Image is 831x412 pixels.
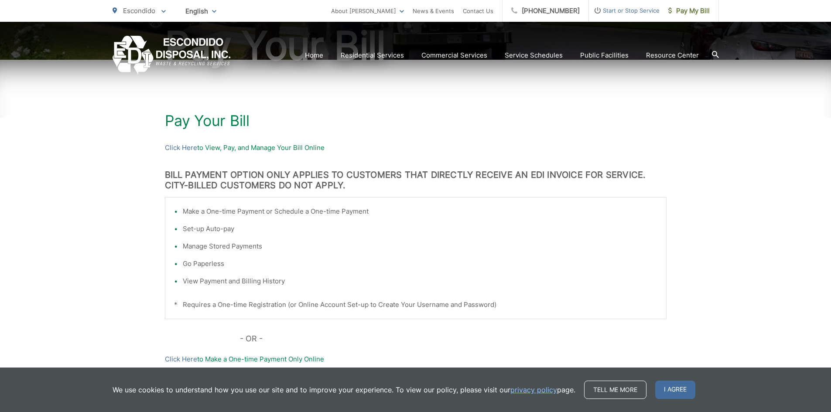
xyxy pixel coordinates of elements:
[668,6,710,16] span: Pay My Bill
[113,36,231,75] a: EDCD logo. Return to the homepage.
[183,276,657,286] li: View Payment and Billing History
[183,241,657,252] li: Manage Stored Payments
[113,385,575,395] p: We use cookies to understand how you use our site and to improve your experience. To view our pol...
[655,381,695,399] span: I agree
[421,50,487,61] a: Commercial Services
[510,385,557,395] a: privacy policy
[505,50,563,61] a: Service Schedules
[165,143,197,153] a: Click Here
[183,224,657,234] li: Set-up Auto-pay
[165,170,667,191] h3: BILL PAYMENT OPTION ONLY APPLIES TO CUSTOMERS THAT DIRECTLY RECEIVE AN EDI INVOICE FOR SERVICE. C...
[463,6,493,16] a: Contact Us
[331,6,404,16] a: About [PERSON_NAME]
[183,206,657,217] li: Make a One-time Payment or Schedule a One-time Payment
[165,354,197,364] a: Click Here
[174,300,657,310] p: * Requires a One-time Registration (or Online Account Set-up to Create Your Username and Password)
[240,332,667,345] p: - OR -
[165,354,667,364] p: to Make a One-time Payment Only Online
[183,259,657,269] li: Go Paperless
[341,50,404,61] a: Residential Services
[123,7,155,15] span: Escondido
[584,381,646,399] a: Tell me more
[165,143,667,153] p: to View, Pay, and Manage Your Bill Online
[646,50,699,61] a: Resource Center
[580,50,629,61] a: Public Facilities
[165,112,667,129] h1: Pay Your Bill
[413,6,454,16] a: News & Events
[305,50,323,61] a: Home
[179,3,223,19] span: English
